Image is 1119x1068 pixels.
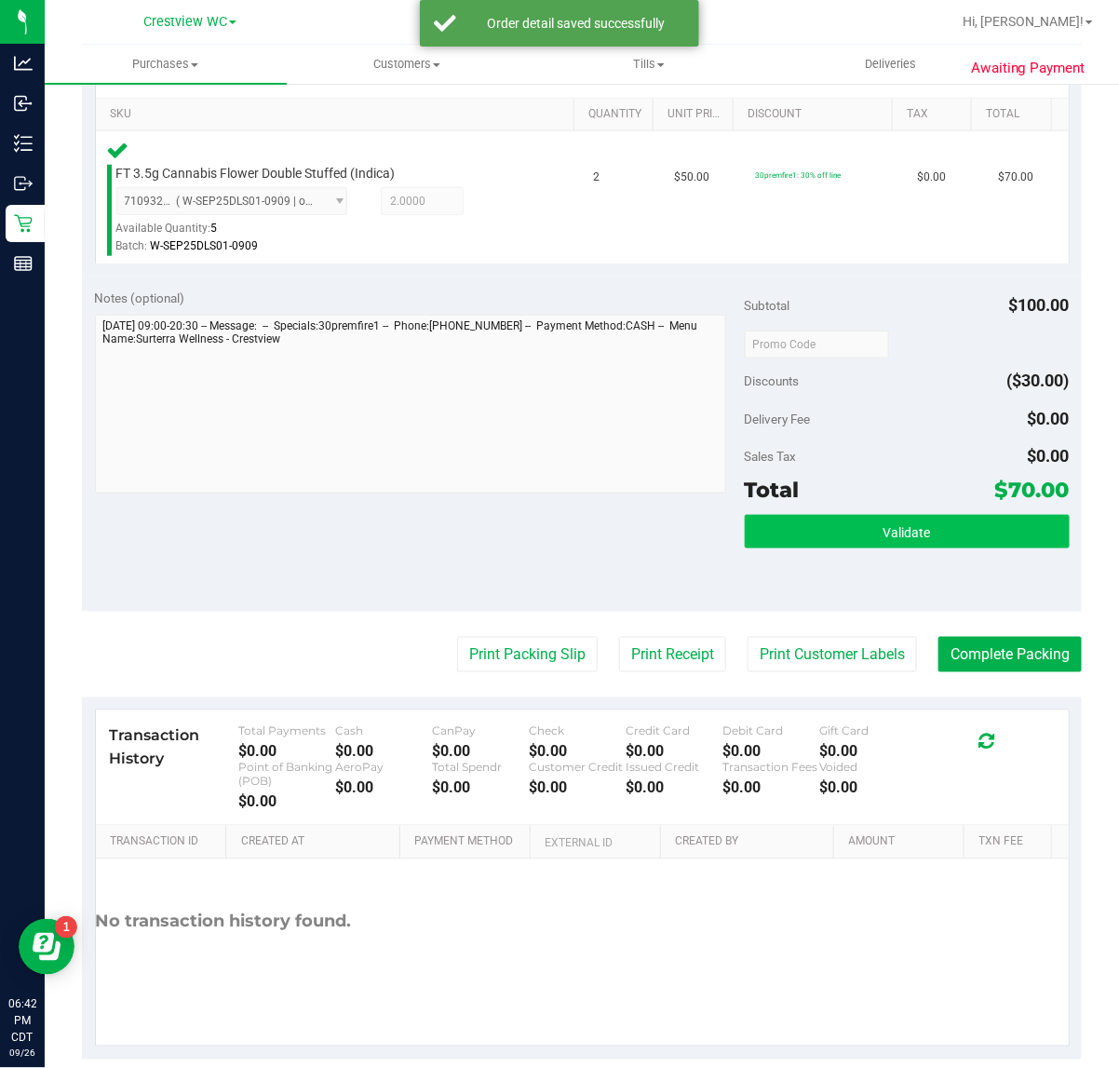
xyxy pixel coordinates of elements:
[530,826,660,859] th: External ID
[745,449,797,464] span: Sales Tax
[849,835,957,850] a: Amount
[45,45,287,84] a: Purchases
[238,761,335,789] div: Point of Banking (POB)
[745,477,800,503] span: Total
[335,724,432,738] div: Cash
[14,254,33,273] inline-svg: Reports
[96,859,352,985] div: No transaction history found.
[995,477,1070,503] span: $70.00
[674,169,709,186] span: $50.00
[432,779,529,797] div: $0.00
[55,916,77,939] iframe: Resource center unread badge
[998,169,1033,186] span: $70.00
[45,56,287,73] span: Purchases
[840,56,941,73] span: Deliveries
[432,761,529,775] div: Total Spendr
[8,1046,36,1060] p: 09/26
[819,779,916,797] div: $0.00
[593,169,600,186] span: 2
[529,761,626,775] div: Customer Credit
[151,239,259,252] span: W-SEP25DLS01-0909
[1009,295,1070,315] span: $100.00
[335,743,432,761] div: $0.00
[288,56,528,73] span: Customers
[95,291,185,305] span: Notes (optional)
[335,761,432,775] div: AeroPay
[626,743,722,761] div: $0.00
[745,515,1070,548] button: Validate
[529,779,626,797] div: $0.00
[110,835,219,850] a: Transaction ID
[1028,409,1070,428] span: $0.00
[667,107,725,122] a: Unit Price
[432,724,529,738] div: CanPay
[335,779,432,797] div: $0.00
[14,174,33,193] inline-svg: Outbound
[745,412,811,426] span: Delivery Fee
[907,107,964,122] a: Tax
[457,637,598,672] button: Print Packing Slip
[529,743,626,761] div: $0.00
[748,107,884,122] a: Discount
[1007,371,1070,390] span: ($30.00)
[675,835,827,850] a: Created By
[14,94,33,113] inline-svg: Inbound
[211,222,218,235] span: 5
[14,134,33,153] inline-svg: Inventory
[971,58,1085,79] span: Awaiting Payment
[963,14,1084,29] span: Hi, [PERSON_NAME]!
[722,724,819,738] div: Debit Card
[238,743,335,761] div: $0.00
[116,165,396,183] span: FT 3.5g Cannabis Flower Double Stuffed (Indica)
[116,215,360,251] div: Available Quantity:
[745,364,800,398] span: Discounts
[241,835,393,850] a: Created At
[819,761,916,775] div: Voided
[466,14,685,33] div: Order detail saved successfully
[287,45,529,84] a: Customers
[116,239,148,252] span: Batch:
[938,637,1082,672] button: Complete Packing
[722,761,819,775] div: Transaction Fees
[588,107,646,122] a: Quantity
[979,835,1045,850] a: Txn Fee
[770,45,1012,84] a: Deliveries
[748,637,917,672] button: Print Customer Labels
[819,724,916,738] div: Gift Card
[986,107,1044,122] a: Total
[529,724,626,738] div: Check
[19,919,74,975] iframe: Resource center
[8,995,36,1046] p: 06:42 PM CDT
[1028,446,1070,466] span: $0.00
[883,525,931,540] span: Validate
[745,298,790,313] span: Subtotal
[529,56,769,73] span: Tills
[722,779,819,797] div: $0.00
[626,724,722,738] div: Credit Card
[745,331,889,358] input: Promo Code
[414,835,522,850] a: Payment Method
[432,743,529,761] div: $0.00
[14,54,33,73] inline-svg: Analytics
[626,779,722,797] div: $0.00
[14,214,33,233] inline-svg: Retail
[722,743,819,761] div: $0.00
[917,169,946,186] span: $0.00
[619,637,726,672] button: Print Receipt
[238,793,335,811] div: $0.00
[626,761,722,775] div: Issued Credit
[238,724,335,738] div: Total Payments
[755,170,841,180] span: 30premfire1: 30% off line
[819,743,916,761] div: $0.00
[528,45,770,84] a: Tills
[110,107,566,122] a: SKU
[143,14,227,30] span: Crestview WC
